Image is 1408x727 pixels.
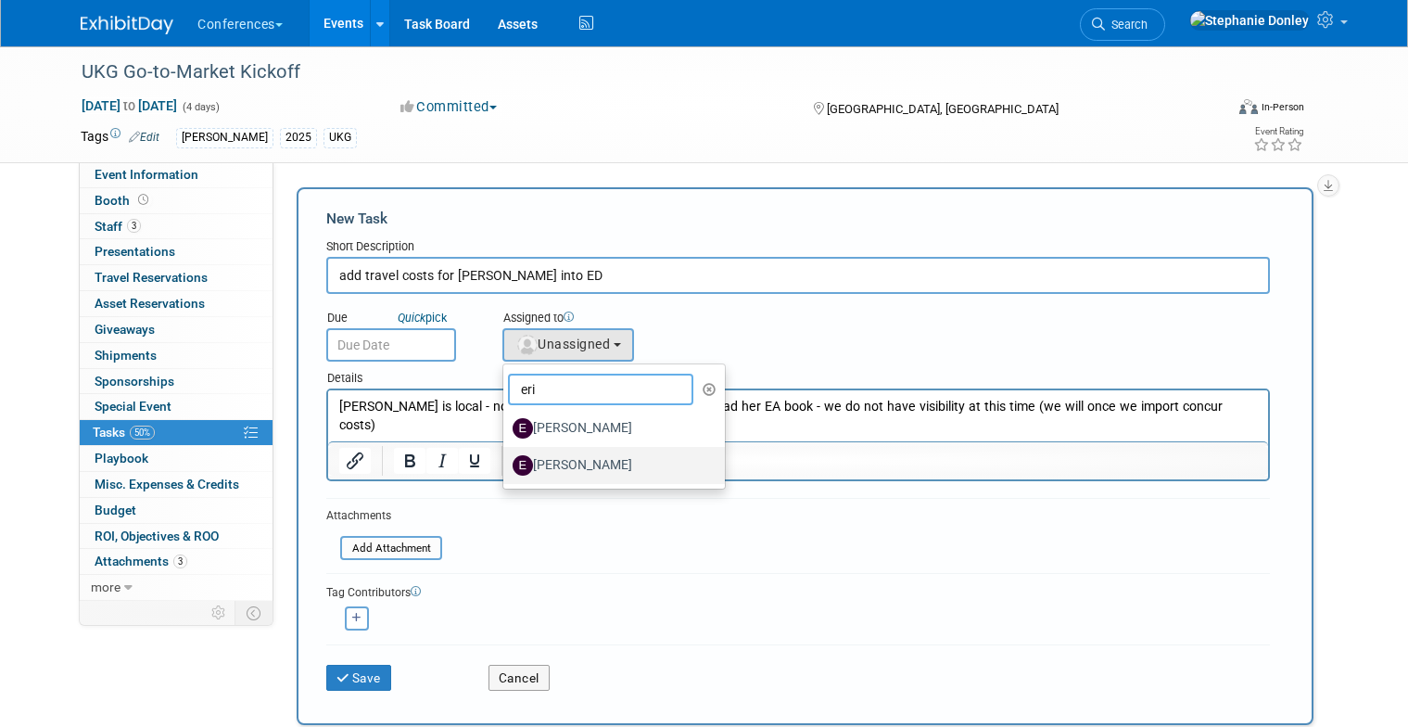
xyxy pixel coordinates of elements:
a: Travel Reservations [80,265,273,290]
span: ROI, Objectives & ROO [95,529,219,543]
td: Tags [81,127,159,148]
img: E.jpg [513,418,533,439]
button: Unassigned [502,328,634,362]
span: [DATE] [DATE] [81,97,178,114]
button: Underline [459,448,490,474]
a: Misc. Expenses & Credits [80,472,273,497]
span: Attachments [95,554,187,568]
span: Sponsorships [95,374,174,389]
td: Personalize Event Tab Strip [203,601,235,625]
span: 3 [173,555,187,568]
img: E.jpg [513,455,533,476]
a: Tasks50% [80,420,273,445]
input: Search [508,374,693,405]
span: Budget [95,503,136,517]
span: Playbook [95,451,148,466]
button: Insert/edit link [339,448,371,474]
div: Short Description [326,238,1270,257]
span: Booth [95,193,152,208]
div: In-Person [1261,100,1304,114]
button: Italic [426,448,458,474]
div: Event Format [1123,96,1304,124]
td: Toggle Event Tabs [235,601,273,625]
a: Search [1080,8,1165,41]
button: Cancel [488,665,550,691]
a: Attachments3 [80,549,273,574]
a: ROI, Objectives & ROO [80,524,273,549]
div: Attachments [326,508,442,524]
button: Committed [394,97,504,117]
a: Budget [80,498,273,523]
div: New Task [326,209,1270,229]
input: Name of task or a short description [326,257,1270,294]
a: more [80,575,273,600]
div: UKG [323,128,357,147]
span: to [121,98,138,113]
span: Presentations [95,244,175,259]
div: Due [326,310,475,328]
span: 3 [127,219,141,233]
a: Asset Reservations [80,291,273,316]
div: 2025 [280,128,317,147]
span: Giveaways [95,322,155,337]
img: Format-Inperson.png [1239,99,1258,114]
span: Shipments [95,348,157,363]
i: Quick [398,311,425,325]
a: Staff3 [80,214,273,239]
img: Stephanie Donley [1189,10,1310,31]
div: Tag Contributors [326,581,1270,601]
span: Search [1105,18,1148,32]
span: Tasks [93,425,155,440]
div: Event Rating [1253,127,1303,136]
a: Booth [80,188,273,213]
a: Giveaways [80,317,273,342]
div: Assigned to [502,310,717,328]
div: Details [326,362,1270,389]
span: Asset Reservations [95,296,205,311]
a: Special Event [80,394,273,419]
span: more [91,580,121,594]
span: Misc. Expenses & Credits [95,477,239,491]
a: Sponsorships [80,369,273,394]
a: Playbook [80,446,273,471]
a: Presentations [80,239,273,264]
span: Booth not reserved yet [134,193,152,207]
a: Event Information [80,162,273,187]
img: ExhibitDay [81,16,173,34]
button: Bold [394,448,425,474]
iframe: Rich Text Area [328,390,1268,441]
a: Edit [129,131,159,144]
span: 50% [130,426,155,440]
span: Travel Reservations [95,270,208,285]
button: Save [326,665,391,691]
span: Event Information [95,167,198,182]
input: Due Date [326,328,456,362]
div: UKG Go-to-Market Kickoff [75,56,1200,89]
span: [GEOGRAPHIC_DATA], [GEOGRAPHIC_DATA] [827,102,1059,116]
a: Quickpick [394,310,450,325]
span: Staff [95,219,141,234]
span: (4 days) [181,101,220,113]
label: [PERSON_NAME] [513,451,706,480]
div: [PERSON_NAME] [176,128,273,147]
span: Unassigned [515,337,610,351]
label: [PERSON_NAME] [513,414,706,443]
span: Special Event [95,399,171,414]
a: Shipments [80,343,273,368]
